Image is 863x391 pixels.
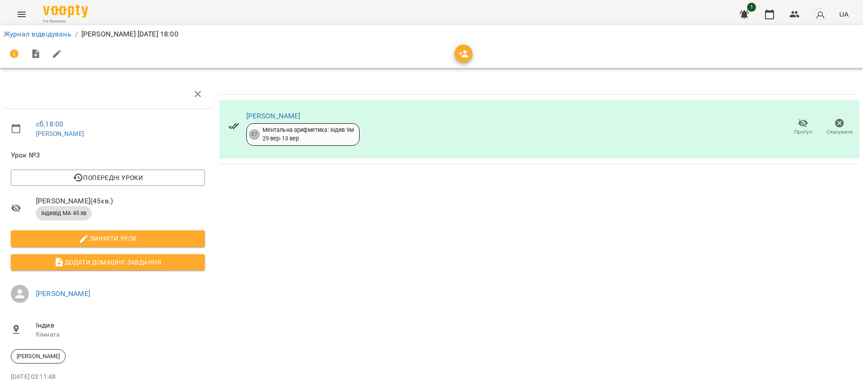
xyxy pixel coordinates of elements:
[75,29,78,40] li: /
[814,8,827,21] img: avatar_s.png
[36,196,205,207] span: [PERSON_NAME] ( 45 хв. )
[794,128,812,136] span: Прогул
[839,9,849,19] span: UA
[246,112,301,120] a: [PERSON_NAME]
[36,120,63,128] a: сб , 18:00
[18,172,198,183] span: Попередні уроки
[11,352,65,360] span: [PERSON_NAME]
[36,130,84,137] a: [PERSON_NAME]
[262,126,354,143] div: Ментальна арифметика: Індив 9м 29 вер - 13 вер
[249,129,260,140] div: 37
[827,128,853,136] span: Скасувати
[4,30,71,38] a: Журнал відвідувань
[11,254,205,270] button: Додати домашнє завдання
[836,6,852,22] button: UA
[785,115,821,140] button: Прогул
[36,320,205,331] span: Індив
[18,257,198,268] span: Додати домашнє завдання
[18,233,198,244] span: Змінити урок
[11,170,205,186] button: Попередні уроки
[11,4,32,25] button: Menu
[36,209,92,217] span: індивід МА 45 хв
[821,115,858,140] button: Скасувати
[747,3,756,12] span: 1
[36,289,90,298] a: [PERSON_NAME]
[11,150,205,161] span: Урок №3
[11,349,66,364] div: [PERSON_NAME]
[11,373,205,382] p: [DATE] 03:11:48
[43,4,88,18] img: Voopty Logo
[4,29,859,40] nav: breadcrumb
[11,230,205,247] button: Змінити урок
[81,29,178,40] p: [PERSON_NAME] [DATE] 18:00
[36,330,205,339] p: Кімната
[43,18,88,24] span: For Business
